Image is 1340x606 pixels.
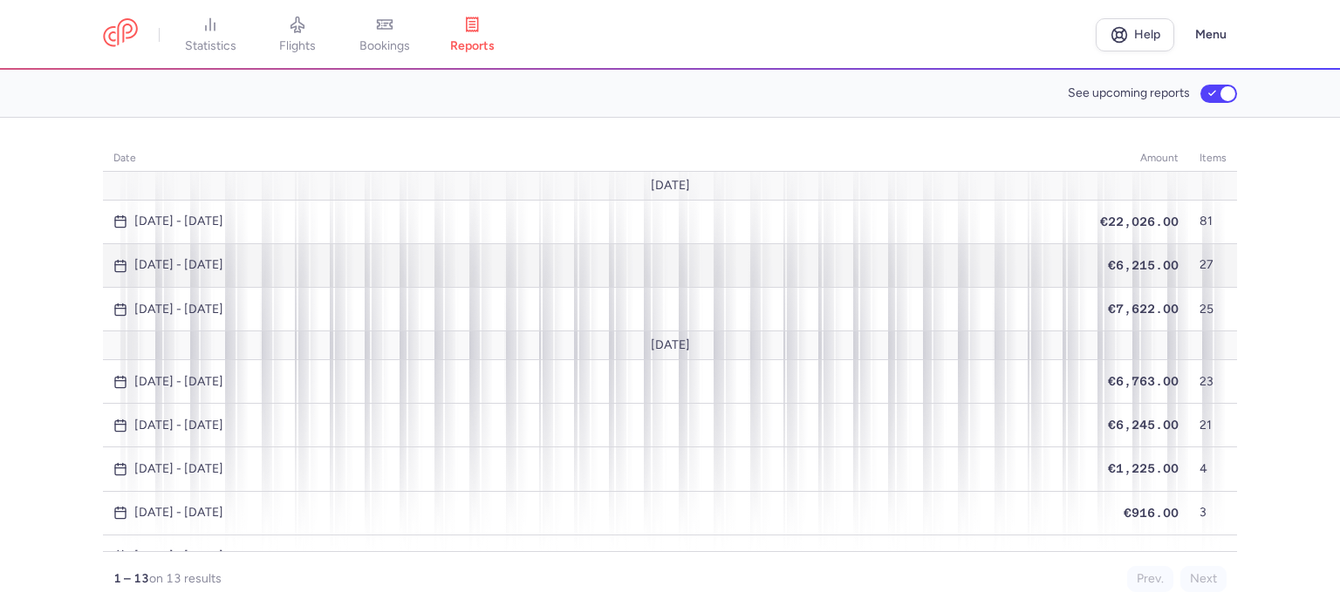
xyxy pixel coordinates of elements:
[1108,374,1179,388] span: €6,763.00
[1096,18,1174,51] a: Help
[1189,146,1237,172] th: items
[1090,146,1189,172] th: amount
[1134,28,1160,41] span: Help
[1108,418,1179,432] span: €6,245.00
[1189,404,1237,447] td: 21
[134,506,223,520] time: [DATE] - [DATE]
[1189,243,1237,287] td: 27
[134,549,223,563] time: [DATE] - [DATE]
[651,338,690,352] span: [DATE]
[134,214,223,228] time: [DATE] - [DATE]
[428,16,516,54] a: reports
[1108,461,1179,475] span: €1,225.00
[134,419,223,432] time: [DATE] - [DATE]
[1108,258,1179,272] span: €6,215.00
[134,303,223,317] time: [DATE] - [DATE]
[1180,566,1227,592] button: Next
[167,16,254,54] a: statistics
[279,38,316,54] span: flights
[341,16,428,54] a: bookings
[1068,86,1190,100] span: See upcoming reports
[134,462,223,476] time: [DATE] - [DATE]
[1127,566,1173,592] button: Prev.
[134,258,223,272] time: [DATE] - [DATE]
[1124,506,1179,520] span: €916.00
[1189,200,1237,243] td: 81
[651,179,690,193] span: [DATE]
[134,375,223,389] time: [DATE] - [DATE]
[1189,535,1237,578] td: 1
[103,18,138,51] a: CitizenPlane red outlined logo
[1108,302,1179,316] span: €7,622.00
[1100,214,1179,228] span: €22,026.00
[149,571,222,586] span: on 13 results
[1124,549,1179,563] span: €162.00
[1189,360,1237,404] td: 23
[1189,288,1237,331] td: 25
[1189,447,1237,491] td: 4
[185,38,236,54] span: statistics
[254,16,341,54] a: flights
[450,38,495,54] span: reports
[113,571,149,586] strong: 1 – 13
[103,146,1090,172] th: date
[1185,18,1237,51] button: Menu
[359,38,410,54] span: bookings
[1189,491,1237,535] td: 3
